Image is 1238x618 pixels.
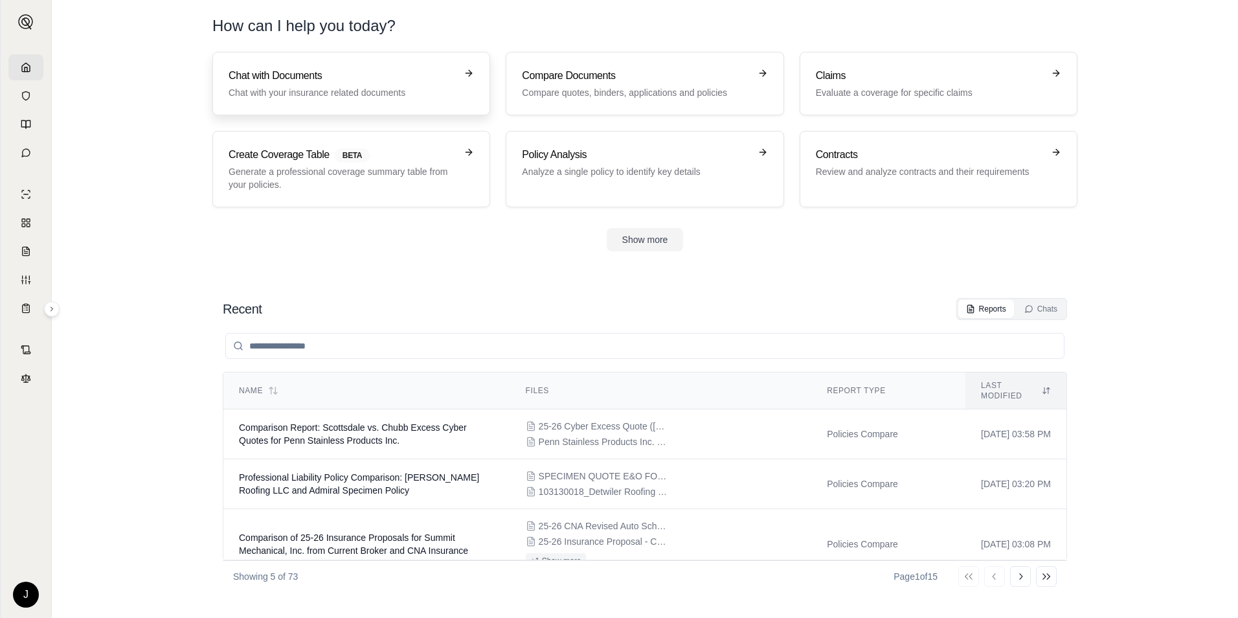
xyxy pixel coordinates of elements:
[223,300,262,318] h2: Recent
[816,86,1043,99] p: Evaluate a coverage for specific claims
[539,435,668,448] span: Penn Stainless Products Inc. Chubb Excess Quote 2025.pdf
[800,131,1077,207] a: ContractsReview and analyze contracts and their requirements
[539,470,668,483] span: SPECIMEN QUOTE E&O FORMS [05H943 001].PDF
[506,52,783,115] a: Compare DocumentsCompare quotes, binders, applications and policies
[239,422,467,446] span: Comparison Report: Scottsdale vs. Chubb Excess Cyber Quotes for Penn Stainless Products Inc.
[1024,304,1057,314] div: Chats
[212,52,490,115] a: Chat with DocumentsChat with your insurance related documents
[8,267,43,293] a: Custom Report
[13,582,39,608] div: J
[18,14,34,30] img: Expand sidebar
[958,300,1014,318] button: Reports
[229,68,456,84] h3: Chat with Documents
[811,409,965,459] td: Policies Compare
[8,181,43,207] a: Single Policy
[522,147,749,163] h3: Policy Analysis
[335,148,370,163] span: BETA
[44,301,60,317] button: Expand sidebar
[522,165,749,178] p: Analyze a single policy to identify key details
[607,228,684,251] button: Show more
[965,409,1066,459] td: [DATE] 03:58 PM
[811,372,965,409] th: Report Type
[894,570,938,583] div: Page 1 of 15
[510,372,812,409] th: Files
[816,147,1043,163] h3: Contracts
[539,520,668,532] span: 25-26 CNA Revised Auto Schedule and UMB Premium.pdf
[233,570,298,583] p: Showing 5 of 73
[8,111,43,137] a: Prompt Library
[526,553,587,569] button: +1 Show more
[8,337,43,363] a: Contract Analysis
[800,52,1077,115] a: ClaimsEvaluate a coverage for specific claims
[522,86,749,99] p: Compare quotes, binders, applications and policies
[522,68,749,84] h3: Compare Documents
[239,472,479,496] span: Professional Liability Policy Comparison: Detwiler Roofing LLC and Admiral Specimen Policy
[8,238,43,264] a: Claim Coverage
[966,304,1006,314] div: Reports
[229,86,456,99] p: Chat with your insurance related documents
[8,140,43,166] a: Chat
[539,485,668,498] span: 103130018_Detwiler Roofing Policy CEO 7034590911 stamped.pdf
[816,68,1043,84] h3: Claims
[965,509,1066,580] td: [DATE] 03:08 PM
[229,147,456,163] h3: Create Coverage Table
[239,385,495,396] div: Name
[8,83,43,109] a: Documents Vault
[212,16,1077,36] h1: How can I help you today?
[981,380,1051,401] div: Last modified
[8,54,43,80] a: Home
[1017,300,1065,318] button: Chats
[229,165,456,191] p: Generate a professional coverage summary table from your policies.
[13,9,39,35] button: Expand sidebar
[965,459,1066,509] td: [DATE] 03:20 PM
[239,532,468,556] span: Comparison of 25-26 Insurance Proposals for Summit Mechanical, Inc. from Current Broker and CNA I...
[8,365,43,391] a: Legal Search Engine
[539,420,668,433] span: 25-26 Cyber Excess Quote (Scottsdale).pdf
[816,165,1043,178] p: Review and analyze contracts and their requirements
[811,459,965,509] td: Policies Compare
[811,509,965,580] td: Policies Compare
[8,210,43,236] a: Policy Comparisons
[212,131,490,207] a: Create Coverage TableBETAGenerate a professional coverage summary table from your policies.
[506,131,783,207] a: Policy AnalysisAnalyze a single policy to identify key details
[539,535,668,548] span: 25-26 Insurance Proposal - Current Broker.pdf
[8,295,43,321] a: Coverage Table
